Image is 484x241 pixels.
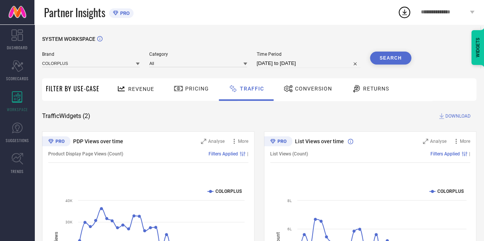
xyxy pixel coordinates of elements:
[42,36,95,42] span: SYSTEM WORKSPACE
[11,168,24,174] span: TRENDS
[42,112,90,120] span: Traffic Widgets ( 2 )
[44,5,105,20] span: Partner Insights
[46,84,99,93] span: Filter By Use-Case
[270,151,308,157] span: List Views (Count)
[469,151,470,157] span: |
[42,136,70,148] div: Premium
[295,138,344,144] span: List Views over time
[430,139,447,144] span: Analyse
[208,139,225,144] span: Analyse
[42,52,140,57] span: Brand
[238,139,248,144] span: More
[215,189,242,194] text: COLORPLUS
[437,189,464,194] text: COLORPLUS
[48,151,123,157] span: Product Display Page Views (Count)
[7,45,28,50] span: DASHBOARD
[287,199,292,203] text: 8L
[247,151,248,157] span: |
[295,86,332,92] span: Conversion
[240,86,264,92] span: Traffic
[264,136,292,148] div: Premium
[398,5,411,19] div: Open download list
[201,139,206,144] svg: Zoom
[430,151,460,157] span: Filters Applied
[423,139,428,144] svg: Zoom
[257,52,360,57] span: Time Period
[185,86,209,92] span: Pricing
[363,86,389,92] span: Returns
[6,76,29,81] span: SCORECARDS
[118,10,130,16] span: PRO
[128,86,154,92] span: Revenue
[445,112,471,120] span: DOWNLOAD
[460,139,470,144] span: More
[257,59,360,68] input: Select time period
[209,151,238,157] span: Filters Applied
[287,227,292,231] text: 6L
[65,220,73,224] text: 30K
[370,52,411,65] button: Search
[149,52,247,57] span: Category
[65,199,73,203] text: 40K
[73,138,123,144] span: PDP Views over time
[6,137,29,143] span: SUGGESTIONS
[7,107,28,112] span: WORKSPACE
